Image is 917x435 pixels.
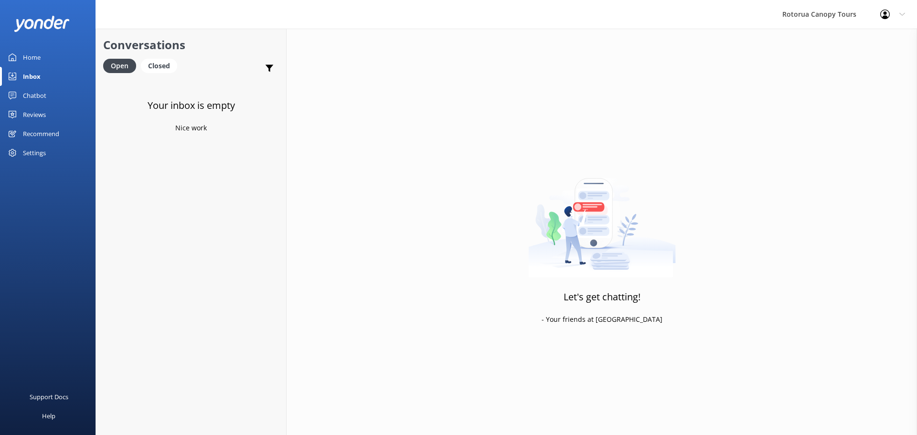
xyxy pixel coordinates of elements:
[23,48,41,67] div: Home
[23,86,46,105] div: Chatbot
[542,314,662,325] p: - Your friends at [GEOGRAPHIC_DATA]
[23,105,46,124] div: Reviews
[23,124,59,143] div: Recommend
[23,143,46,162] div: Settings
[103,60,141,71] a: Open
[103,59,136,73] div: Open
[103,36,279,54] h2: Conversations
[564,289,640,305] h3: Let's get chatting!
[30,387,68,406] div: Support Docs
[141,60,182,71] a: Closed
[528,158,676,277] img: artwork of a man stealing a conversation from at giant smartphone
[141,59,177,73] div: Closed
[148,98,235,113] h3: Your inbox is empty
[14,16,69,32] img: yonder-white-logo.png
[175,123,207,133] p: Nice work
[23,67,41,86] div: Inbox
[42,406,55,425] div: Help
